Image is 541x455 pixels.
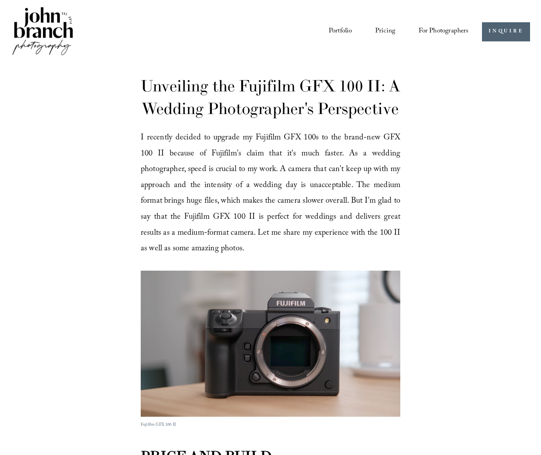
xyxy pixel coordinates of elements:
[11,5,74,58] img: John Branch IV Photography
[141,421,400,430] p: Fujifilm GFX 100 II
[482,22,530,41] a: INQUIRE
[141,132,400,256] span: I recently decided to upgrade my Fujifilm GFX 100s to the brand-new GFX 100 II because of Fujifil...
[375,25,395,39] a: Pricing
[141,75,400,120] h1: Unveiling the Fujifilm GFX 100 II: A Wedding Photographer's Perspective
[329,25,352,39] a: Portfolio
[419,25,469,39] a: folder dropdown
[419,25,469,38] span: For Photographers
